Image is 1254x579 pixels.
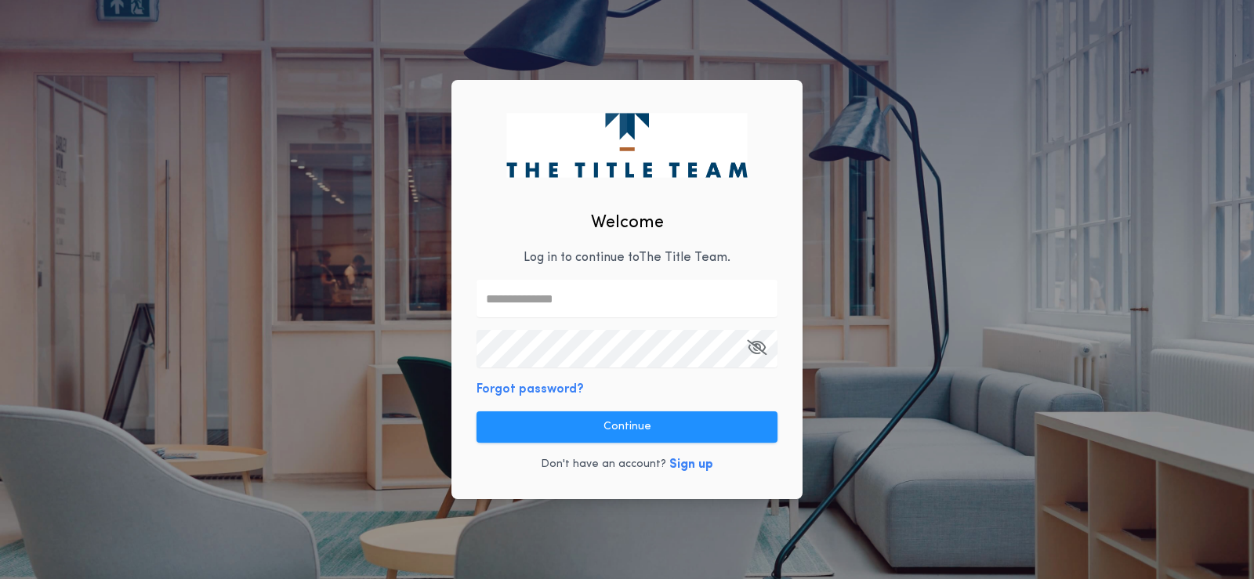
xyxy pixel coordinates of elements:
img: logo [506,113,747,177]
button: Continue [477,411,777,443]
h2: Welcome [591,210,664,236]
button: Sign up [669,455,713,474]
button: Forgot password? [477,380,584,399]
p: Log in to continue to The Title Team . [524,248,730,267]
p: Don't have an account? [541,457,666,472]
